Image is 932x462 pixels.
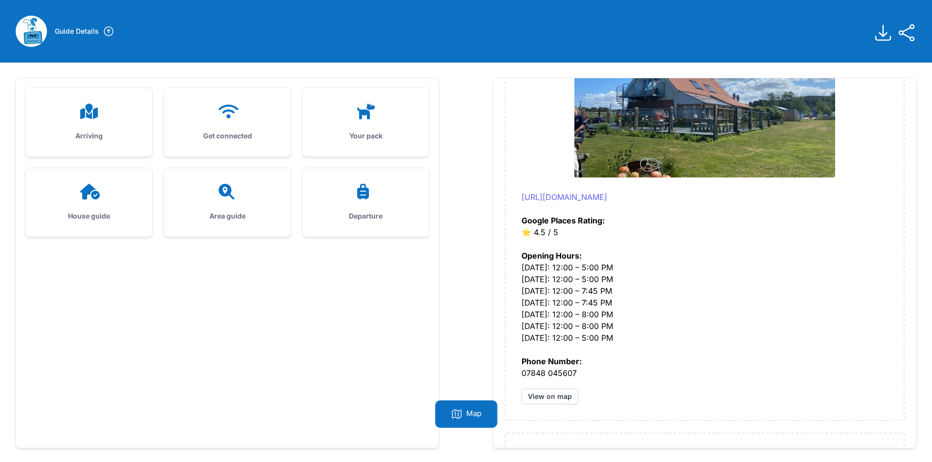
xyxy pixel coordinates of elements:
div: 07848 045607 [522,344,888,379]
a: [URL][DOMAIN_NAME] [522,192,607,202]
h3: Get connected [180,131,275,141]
div: ⭐️ 4.5 / 5 [522,191,888,238]
a: Guide Details [55,25,114,37]
a: House guide [25,168,152,237]
a: Area guide [164,168,291,237]
a: View on map [522,389,578,404]
a: Departure [302,168,429,237]
p: Map [466,408,481,420]
img: gaesdmpcvh35y63hoc4okpy6i0mm [16,16,47,47]
strong: Google Places Rating: [522,216,605,225]
strong: Opening Hours: [522,251,582,261]
h3: Arriving [41,131,136,141]
h3: Guide Details [55,26,99,36]
h3: Area guide [180,211,275,221]
h3: Your pack [318,131,413,141]
strong: Phone Number: [522,356,582,366]
a: Arriving [25,88,152,156]
img: bo8mzccqin62brc3iytnlrbqy358 [574,31,835,177]
a: Your pack [302,88,429,156]
h3: Departure [318,211,413,221]
div: [DATE]: 12:00 – 5:00 PM [DATE]: 12:00 – 5:00 PM [DATE]: 12:00 – 7:45 PM [DATE]: 12:00 – 7:45 PM [... [522,238,888,344]
a: Get connected [164,88,291,156]
h3: House guide [41,211,136,221]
